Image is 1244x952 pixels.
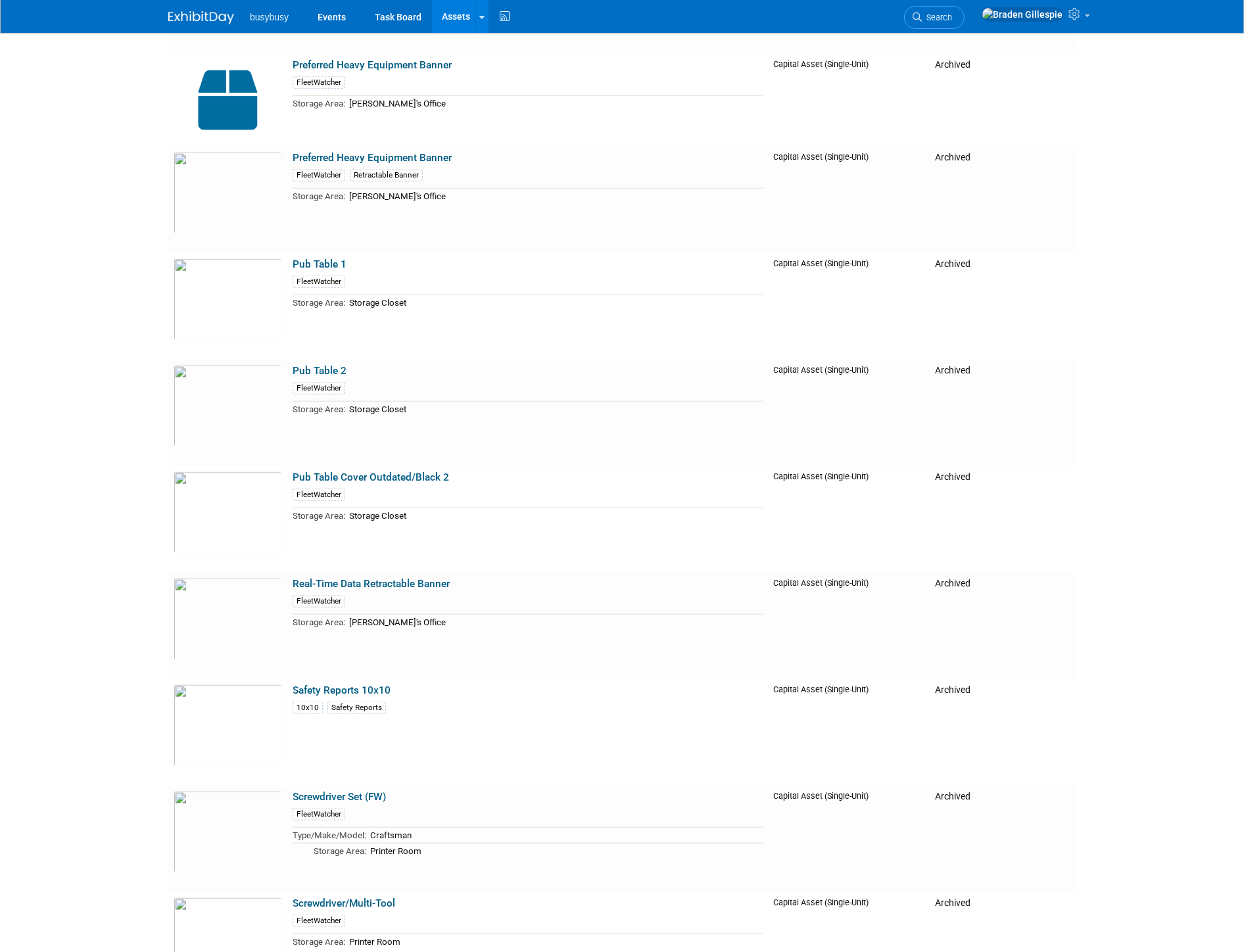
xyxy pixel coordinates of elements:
[293,59,452,71] a: Preferred Heavy Equipment Banner
[935,791,1070,803] div: Archived
[935,684,1070,696] div: Archived
[293,169,345,181] div: FleetWatcher
[293,684,391,696] a: Safety Reports 10x10
[250,12,289,22] span: busybusy
[768,466,930,573] td: Capital Asset (Single-Unit)
[293,595,345,607] div: FleetWatcher
[293,382,345,394] div: FleetWatcher
[293,511,345,521] span: Storage Area:
[293,937,345,947] span: Storage Area:
[293,76,345,89] div: FleetWatcher
[293,275,345,288] div: FleetWatcher
[935,578,1070,590] div: Archived
[293,578,450,590] a: Real-Time Data Retractable Banner
[293,365,347,377] a: Pub Table 2
[293,915,345,927] div: FleetWatcher
[293,828,366,844] td: Type/Make/Model:
[293,702,323,714] div: 10x10
[366,843,763,858] td: Printer Room
[293,258,347,270] a: Pub Table 1
[768,147,930,253] td: Capital Asset (Single-Unit)
[350,169,423,181] div: Retractable Banner
[935,59,1070,71] div: Archived
[935,152,1070,164] div: Archived
[366,828,763,844] td: Craftsman
[904,6,965,29] a: Search
[174,59,282,141] img: Capital-Asset-Icon-2.png
[293,791,386,803] a: Screwdriver Set (FW)
[293,471,449,483] a: Pub Table Cover Outdated/Black 2
[935,897,1070,909] div: Archived
[345,934,763,949] td: Printer Room
[293,99,345,108] span: Storage Area:
[345,508,763,523] td: Storage Closet
[935,365,1070,377] div: Archived
[293,808,345,821] div: FleetWatcher
[345,189,763,204] td: [PERSON_NAME]'s Office
[922,12,952,22] span: Search
[345,295,763,310] td: Storage Closet
[935,258,1070,270] div: Archived
[768,253,930,360] td: Capital Asset (Single-Unit)
[345,615,763,630] td: [PERSON_NAME]'s Office
[293,488,345,501] div: FleetWatcher
[168,11,234,24] img: ExhibitDay
[293,298,345,308] span: Storage Area:
[768,573,930,679] td: Capital Asset (Single-Unit)
[293,404,345,414] span: Storage Area:
[982,7,1063,22] img: Braden Gillespie
[768,786,930,892] td: Capital Asset (Single-Unit)
[293,191,345,201] span: Storage Area:
[314,846,366,856] span: Storage Area:
[293,152,452,164] a: Preferred Heavy Equipment Banner
[768,54,930,147] td: Capital Asset (Single-Unit)
[293,617,345,627] span: Storage Area:
[935,471,1070,483] div: Archived
[768,360,930,466] td: Capital Asset (Single-Unit)
[293,897,395,909] a: Screwdriver/Multi-Tool
[345,96,763,111] td: [PERSON_NAME]'s Office
[327,702,386,714] div: Safety Reports
[345,402,763,417] td: Storage Closet
[768,679,930,786] td: Capital Asset (Single-Unit)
